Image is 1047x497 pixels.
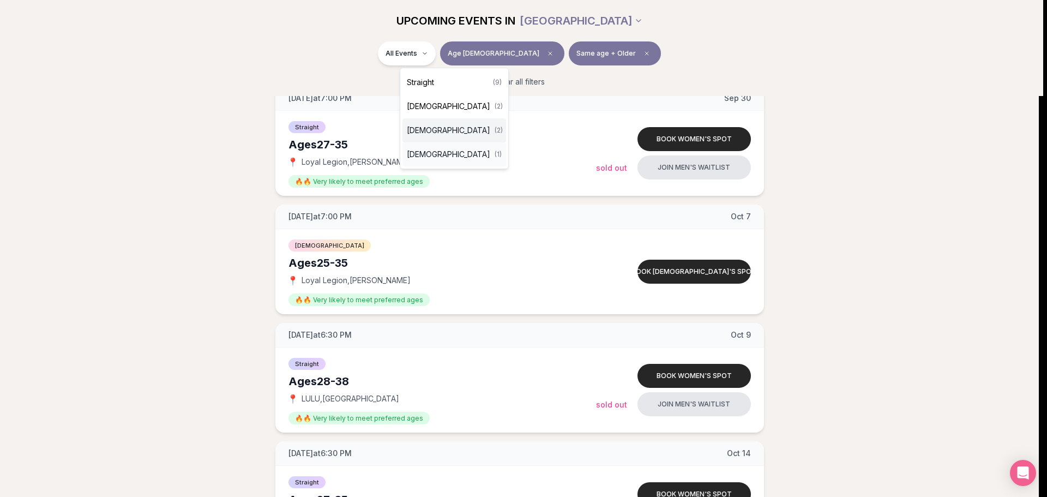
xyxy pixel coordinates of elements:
[407,149,490,160] span: [DEMOGRAPHIC_DATA]
[407,77,434,88] span: Straight
[495,150,502,159] span: ( 1 )
[495,102,503,111] span: ( 2 )
[407,125,490,136] span: [DEMOGRAPHIC_DATA]
[493,78,502,87] span: ( 9 )
[495,126,503,135] span: ( 2 )
[407,101,490,112] span: [DEMOGRAPHIC_DATA]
